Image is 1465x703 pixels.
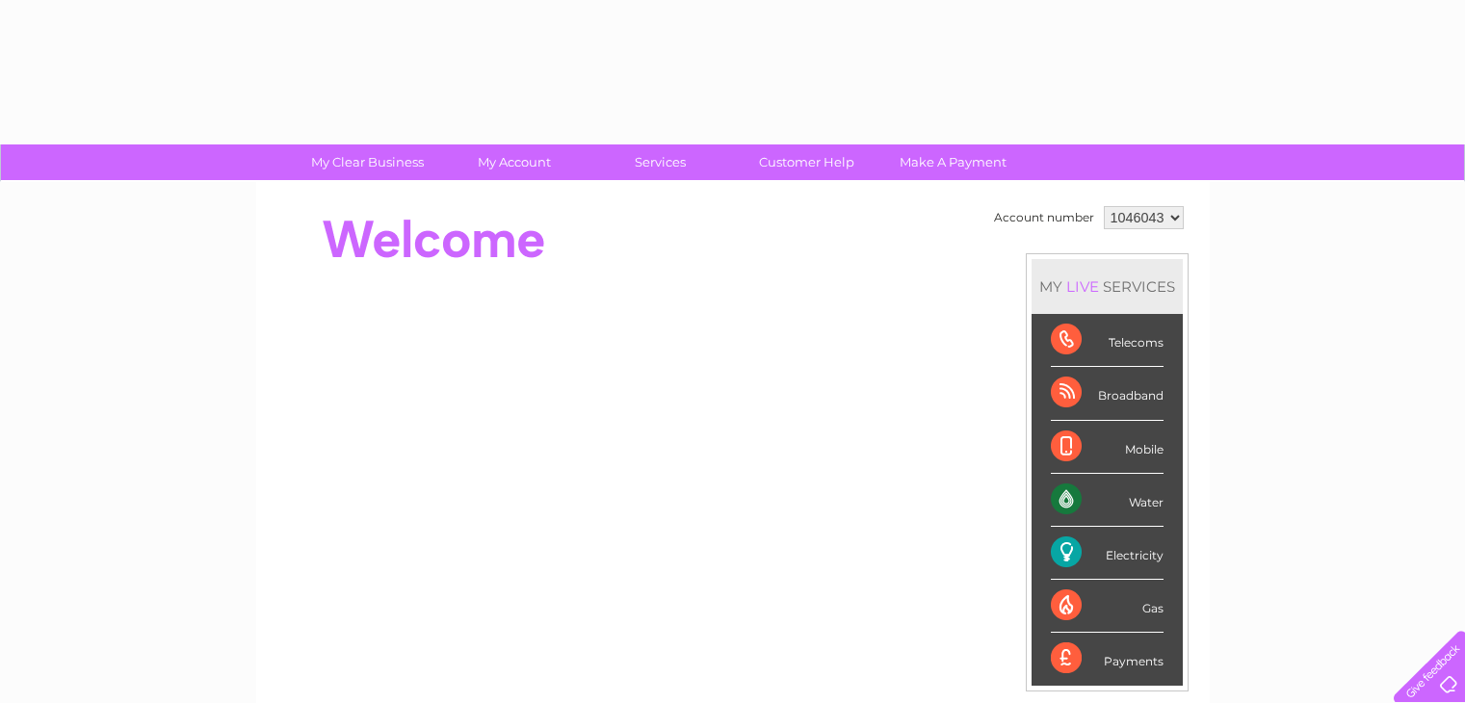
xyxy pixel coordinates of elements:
[1051,421,1164,474] div: Mobile
[1051,527,1164,580] div: Electricity
[874,144,1033,180] a: Make A Payment
[727,144,886,180] a: Customer Help
[1051,367,1164,420] div: Broadband
[989,201,1099,234] td: Account number
[1062,277,1103,296] div: LIVE
[288,144,447,180] a: My Clear Business
[1032,259,1183,314] div: MY SERVICES
[581,144,740,180] a: Services
[1051,633,1164,685] div: Payments
[1051,580,1164,633] div: Gas
[1051,314,1164,367] div: Telecoms
[1051,474,1164,527] div: Water
[434,144,593,180] a: My Account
